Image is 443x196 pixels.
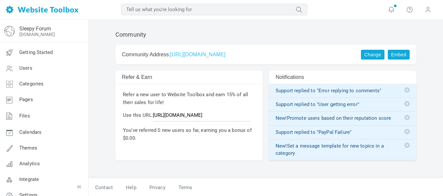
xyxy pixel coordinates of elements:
p: Refer a new user to Website Toolbox and earn 15% of all their sales for life! [123,91,255,106]
a: New!Promote users based on their reputation score [276,115,410,122]
a: Privacy [143,182,172,193]
a: Support replied to "PayPal Failure" [276,129,410,136]
span: Themes [19,145,37,151]
span: New! [276,115,287,121]
span: Getting Started [19,49,53,55]
h1: Community [115,31,146,38]
span: Delete notification [404,101,410,106]
span: Analytics [19,161,40,167]
a: [DOMAIN_NAME] [19,32,55,37]
span: Files [19,113,30,119]
a: Contact [89,182,119,193]
h2: Community Address: [122,51,352,58]
span: Delete notification [404,129,410,134]
a: Help [119,182,143,193]
span: Calendars [19,129,42,135]
a: Support replied to "Error replying to comments" [276,87,410,94]
span: Integrate [19,176,39,182]
a: Change [361,50,384,60]
h2: Refer & Earn [122,74,229,80]
span: Categories [19,81,44,87]
span: Delete notification [404,115,410,120]
img: globe-icon.png [4,26,15,36]
a: Sleepy Forum [19,26,51,32]
span: Pages [19,97,33,102]
p: Use this URL: [123,111,255,121]
h2: Notifications [276,74,383,80]
a: Embed [388,50,410,60]
a: [URL][DOMAIN_NAME] [170,52,226,57]
input: Tell us what you're looking for [121,4,307,15]
p: You've referred 0 new users so far, earning you a bonus of $0.00. [123,126,255,142]
a: Support replied to "User getting error" [276,101,410,108]
a: Terms [172,182,193,193]
span: Delete notification [404,143,410,148]
span: Delete notification [404,87,410,93]
a: New!Set a message template for new topics in a category [276,143,410,157]
span: New! [276,143,287,149]
span: Users [19,65,32,71]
